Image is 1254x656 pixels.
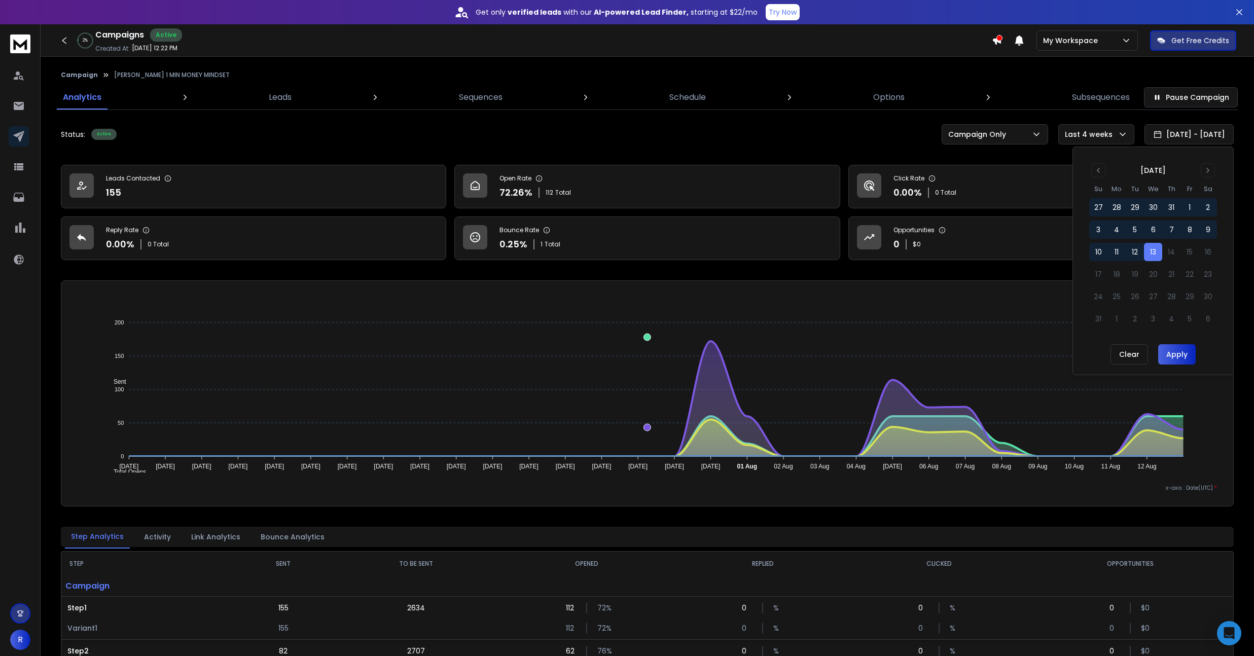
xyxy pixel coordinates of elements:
tspan: [DATE] [338,463,357,470]
strong: AI-powered Lead Finder, [594,7,689,17]
button: Clear [1110,344,1148,365]
p: 0.00 % [106,237,134,251]
p: Campaign [61,576,233,596]
p: Step 1 [67,603,227,613]
p: Sequences [459,91,503,103]
tspan: 0 [121,453,124,459]
tspan: [DATE] [665,463,684,470]
button: 4 [1107,221,1126,239]
tspan: 01 Aug [737,463,758,470]
p: Reply Rate [106,226,138,234]
p: 0 [1109,646,1120,656]
p: 0 Total [935,189,956,197]
button: R [10,630,30,650]
tspan: [DATE] [483,463,503,470]
p: % [950,646,960,656]
p: % [773,603,783,613]
button: 9 [1199,221,1217,239]
tspan: [DATE] [120,463,139,470]
p: 0 [1109,603,1120,613]
p: 2707 [407,646,425,656]
p: % [773,646,783,656]
th: REPLIED [675,552,851,576]
button: Bounce Analytics [255,526,331,548]
th: Thursday [1162,184,1180,194]
p: Last 4 weeks [1065,129,1117,139]
p: 2634 [407,603,425,613]
p: x-axis : Date(UTC) [78,484,1217,492]
p: 112 [566,623,576,633]
div: [DATE] [1140,165,1166,175]
span: Sent [106,378,126,385]
button: Pause Campaign [1144,87,1238,107]
a: Leads [263,85,298,110]
tspan: 04 Aug [847,463,866,470]
div: Active [150,28,182,42]
p: My Workspace [1043,35,1102,46]
p: 0 Total [148,240,169,248]
p: 0 [918,603,928,613]
th: Sunday [1089,184,1107,194]
tspan: [DATE] [447,463,466,470]
p: 0 [918,646,928,656]
p: Variant 1 [67,623,227,633]
p: [PERSON_NAME] 1 MIN MONEY MINDSET [114,71,230,79]
tspan: [DATE] [592,463,612,470]
p: Options [873,91,905,103]
button: 11 [1107,243,1126,261]
button: [DATE] - [DATE] [1144,124,1234,144]
tspan: [DATE] [883,463,902,470]
a: Leads Contacted155 [61,165,446,208]
p: 0.00 % [893,186,922,200]
button: 30 [1144,198,1162,216]
tspan: [DATE] [192,463,211,470]
p: 76 % [597,646,607,656]
p: Open Rate [499,174,531,183]
img: logo [10,34,30,53]
button: Apply [1158,344,1196,365]
th: Tuesday [1126,184,1144,194]
a: Open Rate72.26%112Total [454,165,840,208]
p: Campaign Only [948,129,1010,139]
tspan: 11 Aug [1101,463,1120,470]
p: Get Free Credits [1171,35,1229,46]
p: 155 [106,186,121,200]
p: Analytics [63,91,101,103]
a: Sequences [453,85,509,110]
p: Leads Contacted [106,174,160,183]
p: 112 [566,603,576,613]
a: Schedule [663,85,712,110]
tspan: 50 [118,420,124,426]
p: Step 2 [67,646,227,656]
p: $ 0 [1141,646,1151,656]
th: STEP [61,552,233,576]
tspan: 07 Aug [956,463,975,470]
button: Campaign [61,71,98,79]
button: Go to next month [1201,163,1215,177]
th: Monday [1107,184,1126,194]
tspan: 12 Aug [1137,463,1156,470]
p: $ 0 [1141,603,1151,613]
p: 72 % [597,623,607,633]
button: Step Analytics [65,525,130,549]
a: Analytics [57,85,108,110]
tspan: [DATE] [701,463,721,470]
a: Subsequences [1066,85,1136,110]
button: Get Free Credits [1150,30,1236,51]
tspan: [DATE] [556,463,575,470]
button: Link Analytics [185,526,246,548]
tspan: 08 Aug [992,463,1011,470]
p: 0 [742,603,752,613]
div: Active [91,129,117,140]
tspan: [DATE] [301,463,320,470]
button: 12 [1126,243,1144,261]
a: Opportunities0$0 [848,216,1234,260]
p: 0.25 % [499,237,527,251]
tspan: 09 Aug [1028,463,1047,470]
th: OPENED [498,552,674,576]
p: Leads [269,91,292,103]
button: 27 [1089,198,1107,216]
tspan: 200 [115,319,124,325]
